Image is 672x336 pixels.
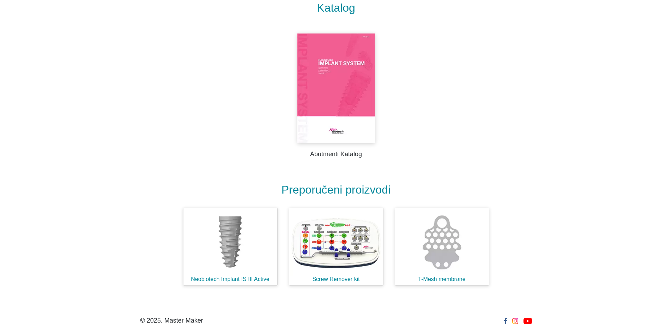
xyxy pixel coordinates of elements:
img: Instagram [512,318,518,324]
a: T-Mesh membrane​ [389,202,495,291]
h1: T-Mesh membrane​ [395,276,489,282]
div: © 2025. Master Maker [140,316,203,325]
h2: Preporučeni proizvodi [144,183,528,196]
img: Facebook [504,318,507,324]
h2: Katalog [144,2,528,13]
figcaption: Abutmenti Katalog [144,149,528,159]
h1: Neobiotech Implant IS III Active [183,276,277,282]
a: Neobiotech Implant IS III Active [177,202,283,291]
a: Screw Remover kit [283,202,389,291]
img: Youtube [523,318,532,324]
h1: Screw Remover kit [289,276,383,282]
